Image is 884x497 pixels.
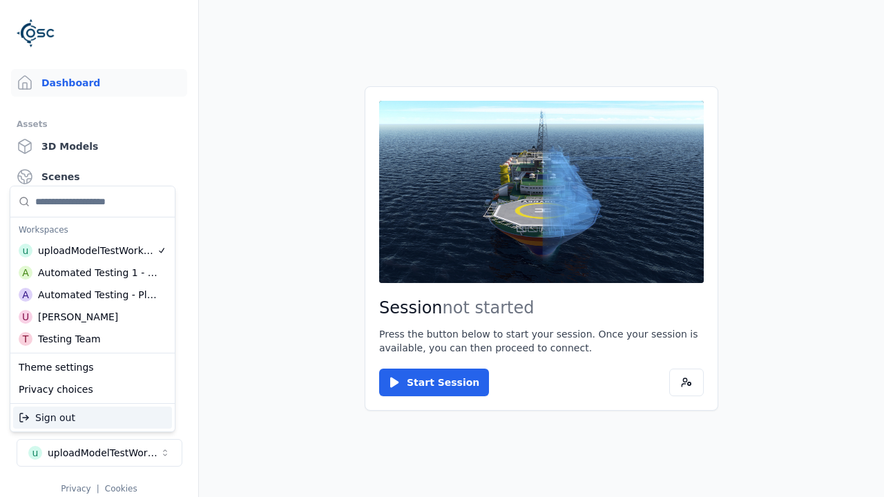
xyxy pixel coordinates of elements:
div: u [19,244,32,257]
div: [PERSON_NAME] [38,310,118,324]
div: Workspaces [13,220,172,240]
div: Sign out [13,407,172,429]
div: Suggestions [10,186,175,353]
div: Suggestions [10,353,175,403]
div: Automated Testing 1 - Playwright [38,266,158,280]
div: Automated Testing - Playwright [38,288,157,302]
div: A [19,266,32,280]
div: uploadModelTestWorkspace [38,244,157,257]
div: Testing Team [38,332,101,346]
div: Privacy choices [13,378,172,400]
div: A [19,288,32,302]
div: U [19,310,32,324]
div: Suggestions [10,404,175,431]
div: Theme settings [13,356,172,378]
div: T [19,332,32,346]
